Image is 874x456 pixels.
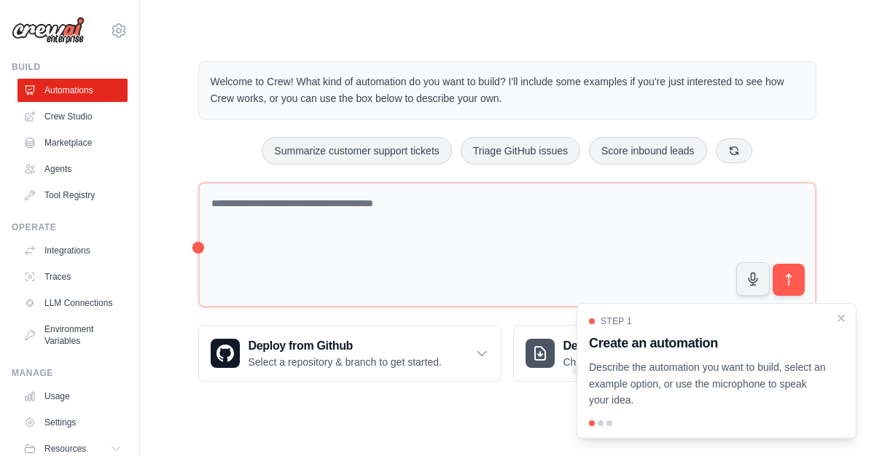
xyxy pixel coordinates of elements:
[589,359,827,409] p: Describe the automation you want to build, select an example option, or use the microphone to spe...
[211,74,804,107] p: Welcome to Crew! What kind of automation do you want to build? I'll include some examples if you'...
[17,184,128,207] a: Tool Registry
[249,337,442,355] h3: Deploy from Github
[17,131,128,154] a: Marketplace
[12,17,85,44] img: Logo
[461,137,580,165] button: Triage GitHub issues
[249,355,442,369] p: Select a repository & branch to get started.
[17,411,128,434] a: Settings
[262,137,451,165] button: Summarize customer support tickets
[17,239,128,262] a: Integrations
[601,315,632,327] span: Step 1
[12,221,128,233] div: Operate
[17,265,128,288] a: Traces
[589,137,707,165] button: Score inbound leads
[17,157,128,181] a: Agents
[835,312,847,324] button: Close walkthrough
[17,318,128,353] a: Environment Variables
[801,386,874,456] iframe: Chat Widget
[17,385,128,408] a: Usage
[563,355,687,369] p: Choose a zip file to upload.
[17,291,128,315] a: LLM Connections
[44,443,86,455] span: Resources
[17,105,128,128] a: Crew Studio
[12,367,128,379] div: Manage
[589,333,827,353] h3: Create an automation
[563,337,687,355] h3: Deploy from zip file
[12,61,128,73] div: Build
[17,79,128,102] a: Automations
